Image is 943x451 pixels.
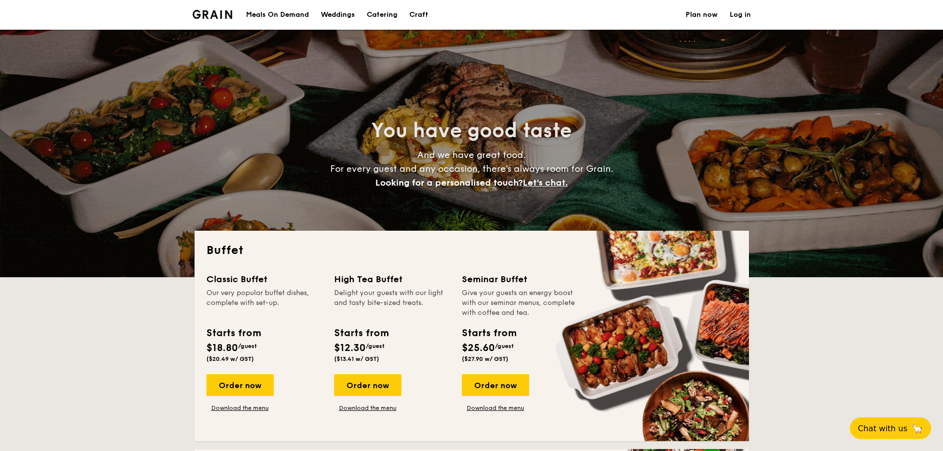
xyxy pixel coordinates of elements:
[334,342,366,354] span: $12.30
[462,342,495,354] span: $25.60
[334,355,379,362] span: ($13.41 w/ GST)
[206,342,238,354] span: $18.80
[334,288,450,318] div: Delight your guests with our light and tasty bite-sized treats.
[238,343,257,350] span: /guest
[206,404,274,412] a: Download the menu
[206,326,260,341] div: Starts from
[206,374,274,396] div: Order now
[334,404,401,412] a: Download the menu
[206,272,322,286] div: Classic Buffet
[334,326,388,341] div: Starts from
[206,355,254,362] span: ($20.49 w/ GST)
[462,272,578,286] div: Seminar Buffet
[462,374,529,396] div: Order now
[375,177,523,188] span: Looking for a personalised touch?
[495,343,514,350] span: /guest
[334,374,401,396] div: Order now
[462,404,529,412] a: Download the menu
[523,177,568,188] span: Let's chat.
[334,272,450,286] div: High Tea Buffet
[462,355,508,362] span: ($27.90 w/ GST)
[371,119,572,143] span: You have good taste
[462,326,516,341] div: Starts from
[206,243,737,258] h2: Buffet
[193,10,233,19] a: Logotype
[850,417,931,439] button: Chat with us🦙
[366,343,385,350] span: /guest
[330,150,613,188] span: And we have great food. For every guest and any occasion, there’s always room for Grain.
[193,10,233,19] img: Grain
[206,288,322,318] div: Our very popular buffet dishes, complete with set-up.
[462,288,578,318] div: Give your guests an energy boost with our seminar menus, complete with coffee and tea.
[911,423,923,434] span: 🦙
[858,424,907,433] span: Chat with us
